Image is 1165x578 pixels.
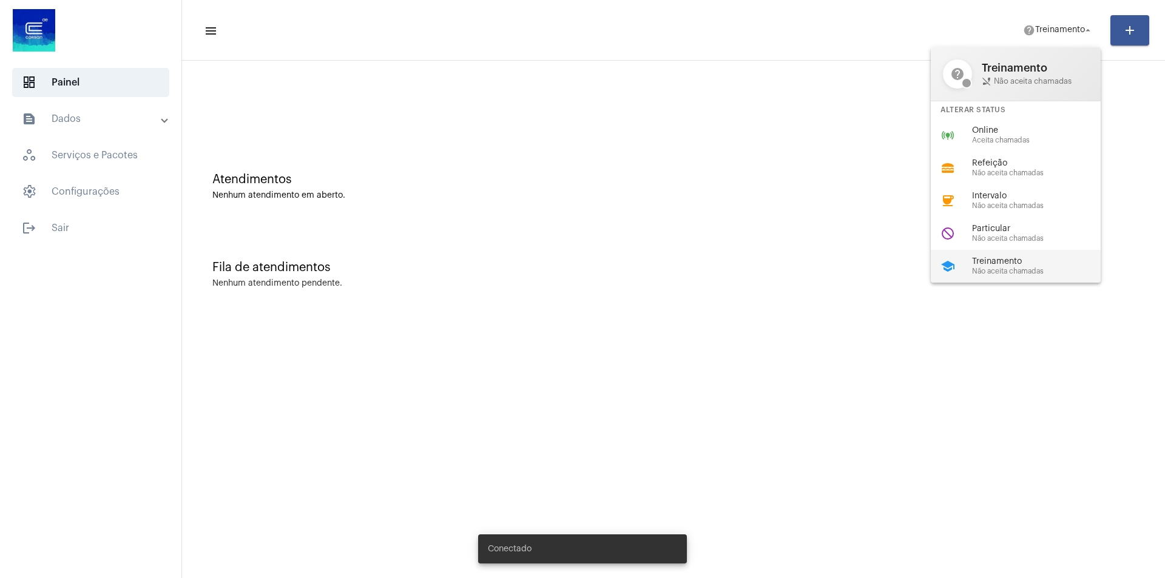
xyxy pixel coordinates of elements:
[972,224,1110,234] span: Particular
[972,192,1110,201] span: Intervalo
[940,193,955,208] mat-icon: coffee
[982,76,991,86] mat-icon: phone_disabled
[972,267,1110,275] span: Não aceita chamadas
[972,136,1110,144] span: Aceita chamadas
[982,62,1089,74] span: Treinamento
[943,59,972,89] mat-icon: help
[940,161,955,175] mat-icon: lunch_dining
[940,259,955,274] mat-icon: school
[940,128,955,143] mat-icon: online_prediction
[972,235,1110,243] span: Não aceita chamadas
[940,226,955,241] mat-icon: do_not_disturb
[931,101,1101,119] div: Alterar Status
[982,76,1089,86] span: Não aceita chamadas
[972,159,1110,168] span: Refeição
[972,126,1110,135] span: Online
[972,202,1110,210] span: Não aceita chamadas
[972,169,1110,177] span: Não aceita chamadas
[972,257,1110,266] span: Treinamento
